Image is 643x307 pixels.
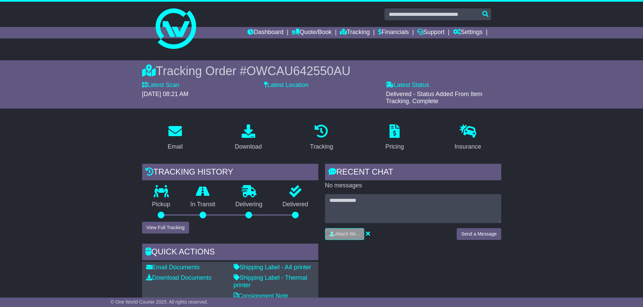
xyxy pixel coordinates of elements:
p: Pickup [142,201,181,208]
label: Latest Location [264,82,309,89]
label: Latest Scan [142,82,180,89]
div: Tracking history [142,164,318,182]
a: Quote/Book [292,27,331,38]
div: Download [235,142,262,151]
p: No messages [325,182,501,189]
div: RECENT CHAT [325,164,501,182]
div: Tracking Order # [142,64,501,78]
button: Send a Message [457,228,501,240]
span: OWCAU642550AU [246,64,350,78]
div: Tracking [310,142,333,151]
p: In Transit [180,201,225,208]
a: Consignment Note [234,293,289,299]
a: Email Documents [146,264,200,271]
a: Financials [378,27,409,38]
a: Settings [453,27,483,38]
a: Download [231,122,266,154]
div: Email [167,142,183,151]
span: Delivered - Status Added From Item Tracking. Complete [386,91,482,105]
a: Download Documents [146,274,212,281]
a: Insurance [450,122,486,154]
a: Shipping Label - Thermal printer [234,274,307,288]
a: Shipping Label - A4 printer [234,264,311,271]
a: Pricing [381,122,408,154]
a: Support [417,27,445,38]
button: View Full Tracking [142,222,189,234]
a: Email [163,122,187,154]
div: Quick Actions [142,244,318,262]
p: Delivering [225,201,273,208]
label: Latest Status [386,82,429,89]
span: © One World Courier 2025. All rights reserved. [111,299,208,305]
p: Delivered [272,201,318,208]
a: Tracking [340,27,370,38]
div: Pricing [385,142,404,151]
a: Dashboard [247,27,284,38]
a: Tracking [305,122,337,154]
span: [DATE] 08:21 AM [142,91,189,97]
div: Insurance [455,142,481,151]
